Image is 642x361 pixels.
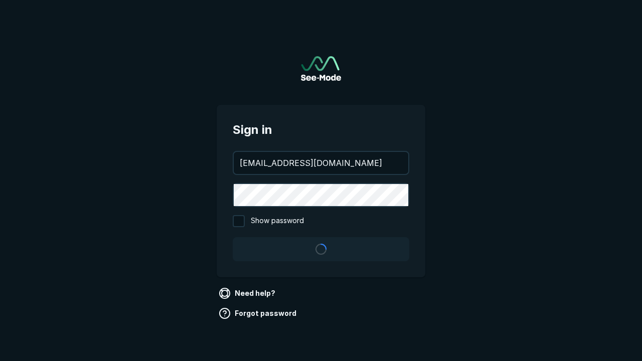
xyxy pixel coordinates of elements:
span: Show password [251,215,304,227]
input: your@email.com [234,152,408,174]
a: Go to sign in [301,56,341,81]
a: Need help? [217,285,279,301]
span: Sign in [233,121,409,139]
img: See-Mode Logo [301,56,341,81]
a: Forgot password [217,305,300,321]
